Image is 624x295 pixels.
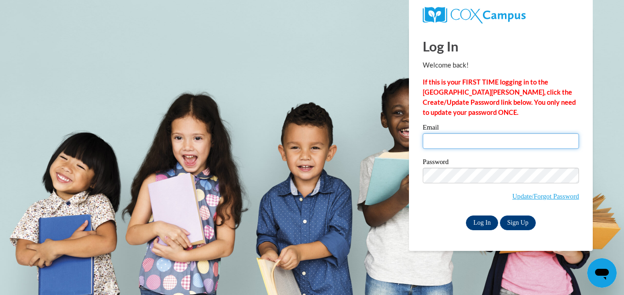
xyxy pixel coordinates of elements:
[423,60,579,70] p: Welcome back!
[423,7,579,23] a: COX Campus
[423,159,579,168] label: Password
[423,78,576,116] strong: If this is your FIRST TIME logging in to the [GEOGRAPHIC_DATA][PERSON_NAME], click the Create/Upd...
[423,124,579,133] label: Email
[500,216,536,230] a: Sign Up
[512,193,579,200] a: Update/Forgot Password
[423,7,526,23] img: COX Campus
[423,37,579,56] h1: Log In
[587,258,617,288] iframe: Button to launch messaging window
[466,216,498,230] input: Log In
